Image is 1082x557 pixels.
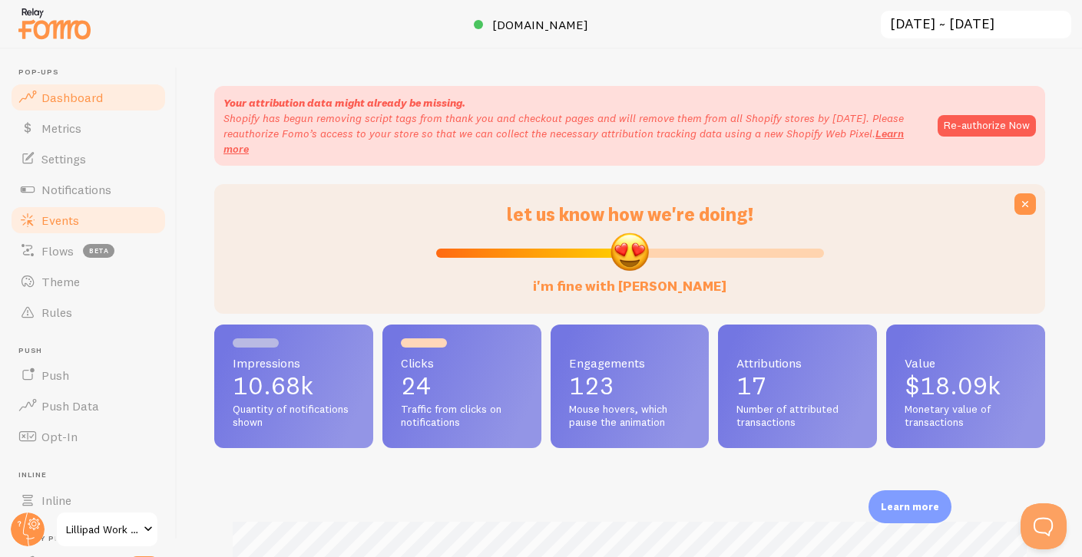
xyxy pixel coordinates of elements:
button: Re-authorize Now [938,115,1036,137]
a: Dashboard [9,82,167,113]
p: 17 [736,374,859,398]
span: Notifications [41,182,111,197]
span: let us know how we're doing! [507,203,753,226]
span: Settings [41,151,86,166]
span: Push Data [41,398,99,414]
a: Metrics [9,113,167,143]
span: Push [18,346,167,356]
a: Inline [9,485,167,516]
span: Metrics [41,120,81,136]
span: Engagements [569,357,691,369]
span: Lillipad Work Solutions [66,520,139,539]
div: Learn more [869,490,951,523]
img: emoji.png [609,231,650,272]
label: i'm fine with [PERSON_NAME] [533,262,726,295]
span: beta [83,244,114,258]
p: 10.68k [233,374,355,398]
span: Clicks [401,357,523,369]
span: Flows [41,243,74,259]
p: Shopify has begun removing script tags from thank you and checkout pages and will remove them fro... [223,110,922,157]
span: Dashboard [41,90,103,105]
span: Mouse hovers, which pause the animation [569,403,691,430]
span: Impressions [233,357,355,369]
iframe: Help Scout Beacon - Open [1021,503,1067,549]
span: Push [41,367,69,383]
strong: Your attribution data might already be missing. [223,96,465,110]
p: 123 [569,374,691,398]
p: 24 [401,374,523,398]
span: Attributions [736,357,859,369]
span: Traffic from clicks on notifications [401,403,523,430]
a: Theme [9,266,167,297]
a: Flows beta [9,236,167,266]
span: Rules [41,305,72,320]
a: Events [9,205,167,236]
span: Number of attributed transactions [736,403,859,430]
a: Lillipad Work Solutions [55,511,159,548]
a: Rules [9,297,167,328]
span: $18.09k [905,371,1001,400]
span: Pop-ups [18,68,167,77]
a: Push [9,360,167,391]
a: Notifications [9,174,167,205]
span: Monetary value of transactions [905,403,1027,430]
a: Opt-In [9,421,167,452]
span: Quantity of notifications shown [233,403,355,430]
span: Inline [18,470,167,480]
span: Events [41,213,79,228]
a: Settings [9,143,167,174]
span: Theme [41,274,80,289]
span: Value [905,357,1027,369]
img: fomo-relay-logo-orange.svg [16,4,93,43]
p: Learn more [881,499,939,514]
span: Inline [41,493,71,508]
a: Push Data [9,391,167,421]
span: Opt-In [41,429,78,444]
